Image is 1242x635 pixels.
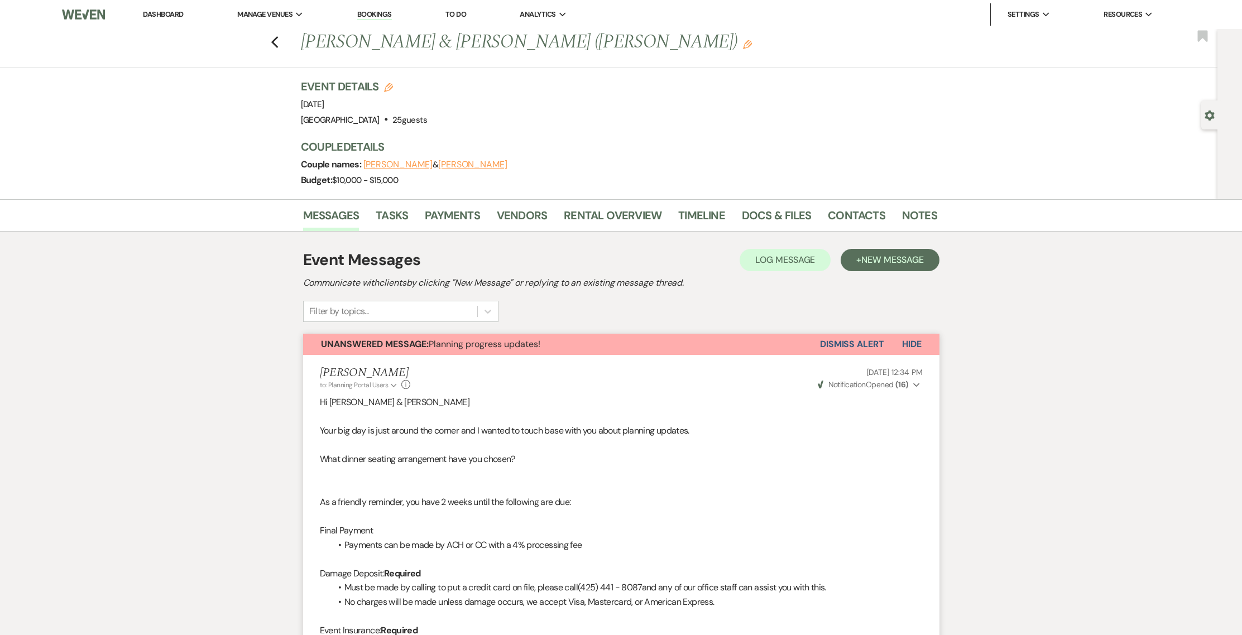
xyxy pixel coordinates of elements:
span: $10,000 - $15,000 [332,175,398,186]
a: Rental Overview [564,206,661,231]
span: 25 guests [392,114,427,126]
button: Unanswered Message:Planning progress updates! [303,334,820,355]
h1: [PERSON_NAME] & [PERSON_NAME] ([PERSON_NAME]) [301,29,801,56]
a: Dashboard [143,9,183,19]
a: Notes [902,206,937,231]
button: +New Message [841,249,939,271]
p: Your big day is just around the corner and I wanted to touch base with you about planning updates. [320,424,923,438]
span: & [363,159,507,170]
button: Edit [743,39,752,49]
button: to: Planning Portal Users [320,380,399,390]
span: Couple names: [301,158,363,170]
span: (425) 441 - 8087 [578,581,642,593]
h3: Event Details [301,79,427,94]
img: Weven Logo [62,3,105,26]
p: What dinner seating arrangement have you chosen? [320,452,923,466]
span: Opened [818,379,909,389]
span: [GEOGRAPHIC_DATA] [301,114,380,126]
a: To Do [445,9,466,19]
a: Vendors [497,206,547,231]
button: [PERSON_NAME] [363,160,433,169]
span: Notification [828,379,866,389]
button: Dismiss Alert [820,334,884,355]
span: Manage Venues [237,9,292,20]
button: NotificationOpened (16) [816,379,922,391]
strong: Unanswered Message: [321,338,429,350]
span: Analytics [520,9,555,20]
span: Log Message [755,254,815,266]
button: [PERSON_NAME] [438,160,507,169]
span: Hide [902,338,922,350]
span: Planning progress updates! [321,338,540,350]
h1: Event Messages [303,248,421,272]
span: Payments can be made by ACH or CC with a 4% processing fee [344,539,582,551]
span: and any of our office staff can assist you with this. [642,581,826,593]
span: Budget: [301,174,333,186]
span: Settings [1008,9,1039,20]
span: to: Planning Portal Users [320,381,389,389]
a: Docs & Files [742,206,811,231]
span: Must be made by calling to put a credit card on file, please call [344,581,578,593]
a: Tasks [376,206,408,231]
h2: Communicate with clients by clicking "New Message" or replying to an existing message thread. [303,276,939,290]
h3: Couple Details [301,139,926,155]
p: Hi [PERSON_NAME] & [PERSON_NAME] [320,395,923,410]
span: As a friendly reminder, you have 2 weeks until the following are due: [320,496,571,508]
span: [DATE] 12:34 PM [867,367,923,377]
a: Contacts [828,206,885,231]
h5: [PERSON_NAME] [320,366,411,380]
button: Log Message [740,249,831,271]
button: Open lead details [1205,109,1215,120]
span: Resources [1104,9,1142,20]
span: No charges will be made unless damage occurs, we accept Visa, Mastercard, or American Express. [344,596,714,608]
a: Timeline [678,206,725,231]
span: [DATE] [301,99,324,110]
a: Bookings [357,9,392,20]
strong: Required [384,567,421,579]
div: Filter by topics... [309,305,369,318]
span: Damage Deposit: [320,567,384,579]
button: Hide [884,334,939,355]
span: Final Payment [320,525,373,536]
a: Messages [303,206,359,231]
span: New Message [861,254,923,266]
a: Payments [425,206,480,231]
strong: ( 16 ) [895,379,909,389]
